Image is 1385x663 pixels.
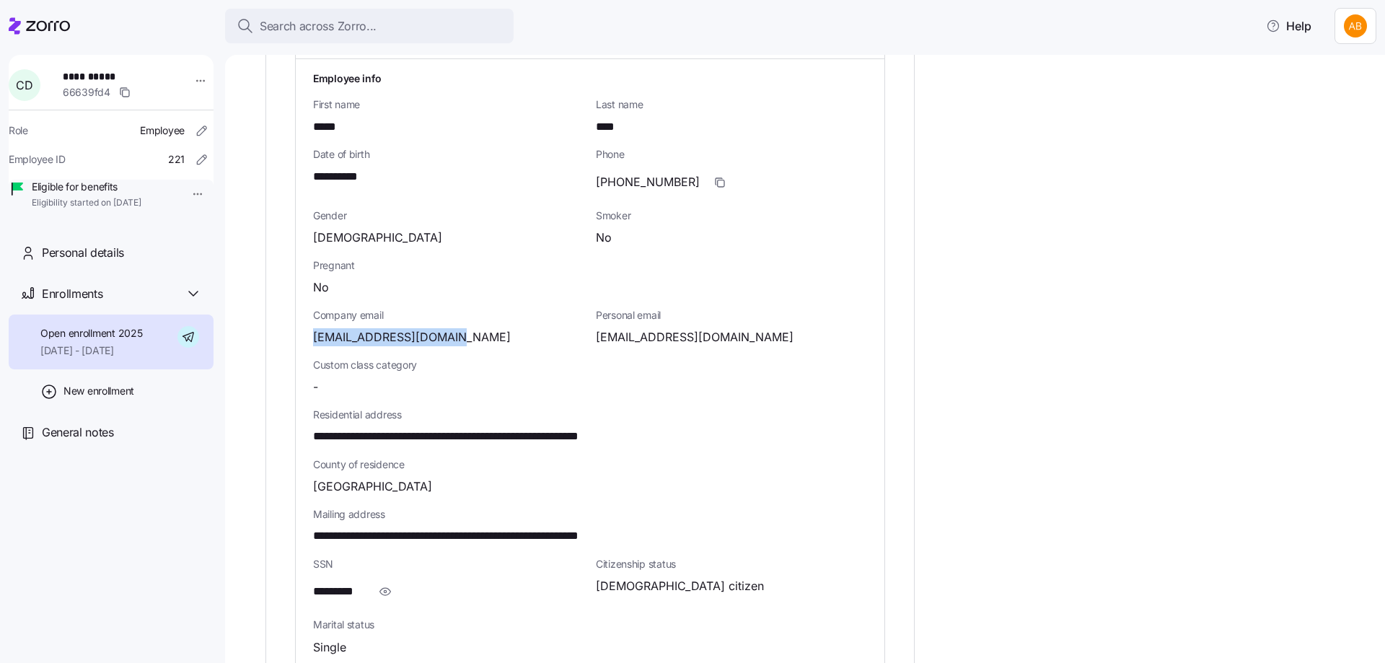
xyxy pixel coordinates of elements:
span: - [313,378,318,396]
span: Last name [596,97,867,112]
span: [DEMOGRAPHIC_DATA] [313,229,442,247]
span: Employee [140,123,185,138]
span: County of residence [313,457,867,472]
span: Mailing address [313,507,867,522]
span: No [313,278,329,297]
span: Personal email [596,308,867,322]
span: First name [313,97,584,112]
span: 221 [168,152,185,167]
button: Help [1254,12,1323,40]
span: Smoker [596,208,867,223]
span: 66639fd4 [63,85,110,100]
span: No [596,229,612,247]
span: Role [9,123,28,138]
h1: Employee info [313,71,867,86]
span: Marital status [313,618,584,632]
span: [GEOGRAPHIC_DATA] [313,478,432,496]
span: Search across Zorro... [260,17,377,35]
span: C D [16,79,32,91]
span: [PHONE_NUMBER] [596,173,700,191]
span: Residential address [313,408,867,422]
span: Employee ID [9,152,66,167]
span: Pregnant [313,258,867,273]
span: Help [1266,17,1311,35]
span: [EMAIL_ADDRESS][DOMAIN_NAME] [596,328,793,346]
span: Gender [313,208,584,223]
span: Custom class category [313,358,584,372]
span: Open enrollment 2025 [40,326,142,341]
span: Eligibility started on [DATE] [32,197,141,209]
span: Date of birth [313,147,584,162]
span: General notes [42,423,114,442]
span: Phone [596,147,867,162]
span: Personal details [42,244,124,262]
span: Company email [313,308,584,322]
span: SSN [313,557,584,571]
span: Single [313,638,346,657]
span: Eligible for benefits [32,180,141,194]
span: [EMAIL_ADDRESS][DOMAIN_NAME] [313,328,511,346]
span: [DATE] - [DATE] [40,343,142,358]
span: [DEMOGRAPHIC_DATA] citizen [596,577,764,595]
span: Citizenship status [596,557,867,571]
span: New enrollment [63,384,134,398]
img: 42a6513890f28a9d591cc60790ab6045 [1344,14,1367,38]
span: Enrollments [42,285,102,303]
button: Search across Zorro... [225,9,514,43]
